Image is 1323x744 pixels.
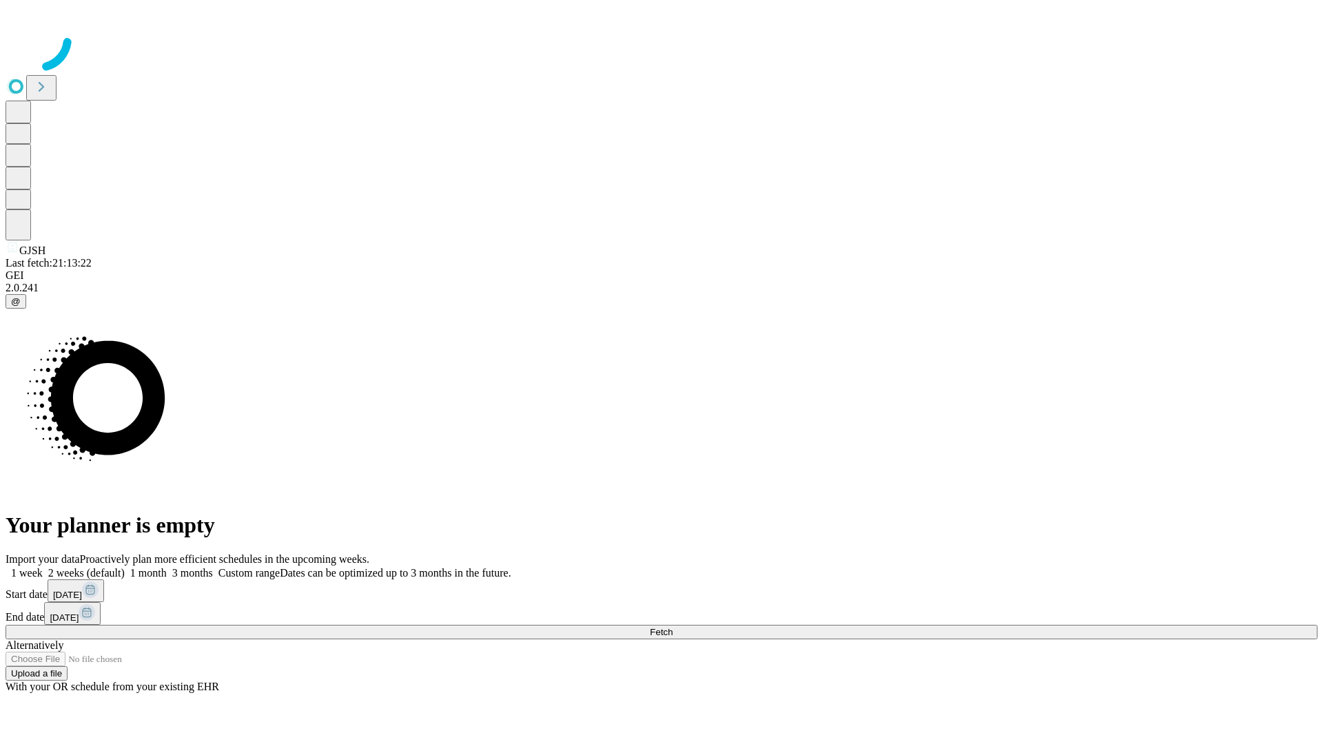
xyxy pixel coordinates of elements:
[6,513,1317,538] h1: Your planner is empty
[6,681,219,692] span: With your OR schedule from your existing EHR
[6,579,1317,602] div: Start date
[11,567,43,579] span: 1 week
[6,602,1317,625] div: End date
[280,567,511,579] span: Dates can be optimized up to 3 months in the future.
[48,579,104,602] button: [DATE]
[80,553,369,565] span: Proactively plan more efficient schedules in the upcoming weeks.
[6,666,68,681] button: Upload a file
[44,602,101,625] button: [DATE]
[11,296,21,307] span: @
[19,245,45,256] span: GJSH
[53,590,82,600] span: [DATE]
[130,567,167,579] span: 1 month
[6,269,1317,282] div: GEI
[218,567,280,579] span: Custom range
[50,612,79,623] span: [DATE]
[6,625,1317,639] button: Fetch
[6,553,80,565] span: Import your data
[48,567,125,579] span: 2 weeks (default)
[172,567,213,579] span: 3 months
[6,282,1317,294] div: 2.0.241
[6,294,26,309] button: @
[650,627,673,637] span: Fetch
[6,639,63,651] span: Alternatively
[6,257,92,269] span: Last fetch: 21:13:22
